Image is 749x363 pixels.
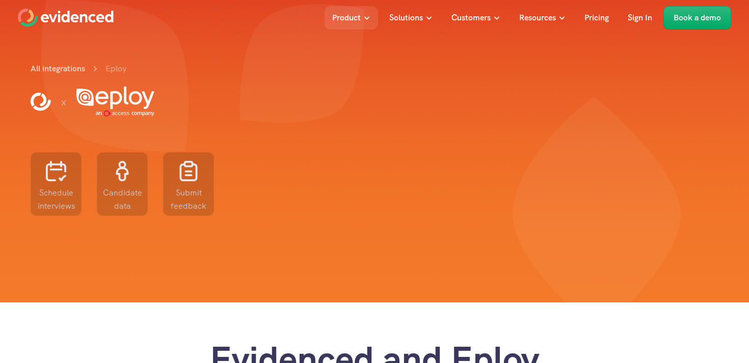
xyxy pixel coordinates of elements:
p: Sign In [628,11,652,24]
p: Customers [451,11,491,24]
p: Book a demo [674,11,721,24]
p: Solutions [389,11,423,24]
a: Home [18,9,114,27]
p: Pricing [584,11,609,24]
a: Sign In [620,6,660,30]
p: Resources [519,11,556,24]
p: Candidate data [102,186,143,212]
a: Book a demo [663,6,731,30]
a: Pricing [577,6,617,30]
h5: x [61,94,66,110]
p: Product [332,11,361,24]
a: All integrations [31,63,85,74]
p: Eploy [105,62,126,75]
p: Submit feedback [168,186,209,212]
p: Schedule interviews [36,186,76,212]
